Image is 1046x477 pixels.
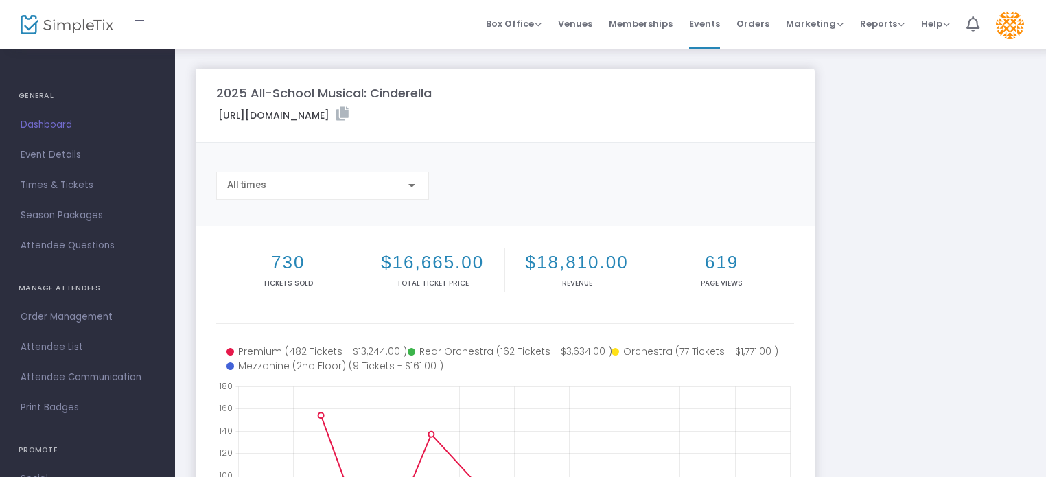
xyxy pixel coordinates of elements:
span: Marketing [786,17,844,30]
span: Attendee Communication [21,369,154,386]
p: Page Views [652,278,791,288]
span: Venues [558,6,592,41]
span: Memberships [609,6,673,41]
h2: $16,665.00 [363,252,501,273]
span: Season Packages [21,207,154,224]
p: Revenue [508,278,646,288]
span: Order Management [21,308,154,326]
h4: GENERAL [19,82,156,110]
span: Events [689,6,720,41]
span: Event Details [21,146,154,164]
text: 160 [219,402,233,414]
h2: 619 [652,252,791,273]
h2: 730 [219,252,357,273]
span: Times & Tickets [21,176,154,194]
text: 120 [219,447,233,458]
span: Reports [860,17,905,30]
span: Attendee Questions [21,237,154,255]
h4: PROMOTE [19,437,156,464]
p: Total Ticket Price [363,278,501,288]
span: Help [921,17,950,30]
span: Box Office [486,17,542,30]
span: Orders [736,6,769,41]
p: Tickets sold [219,278,357,288]
h2: $18,810.00 [508,252,646,273]
text: 180 [219,380,233,392]
span: Print Badges [21,399,154,417]
span: All times [227,179,266,190]
text: 140 [219,424,233,436]
h4: MANAGE ATTENDEES [19,275,156,302]
m-panel-title: 2025 All-School Musical: Cinderella [216,84,432,102]
span: Attendee List [21,338,154,356]
label: [URL][DOMAIN_NAME] [218,107,349,123]
span: Dashboard [21,116,154,134]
